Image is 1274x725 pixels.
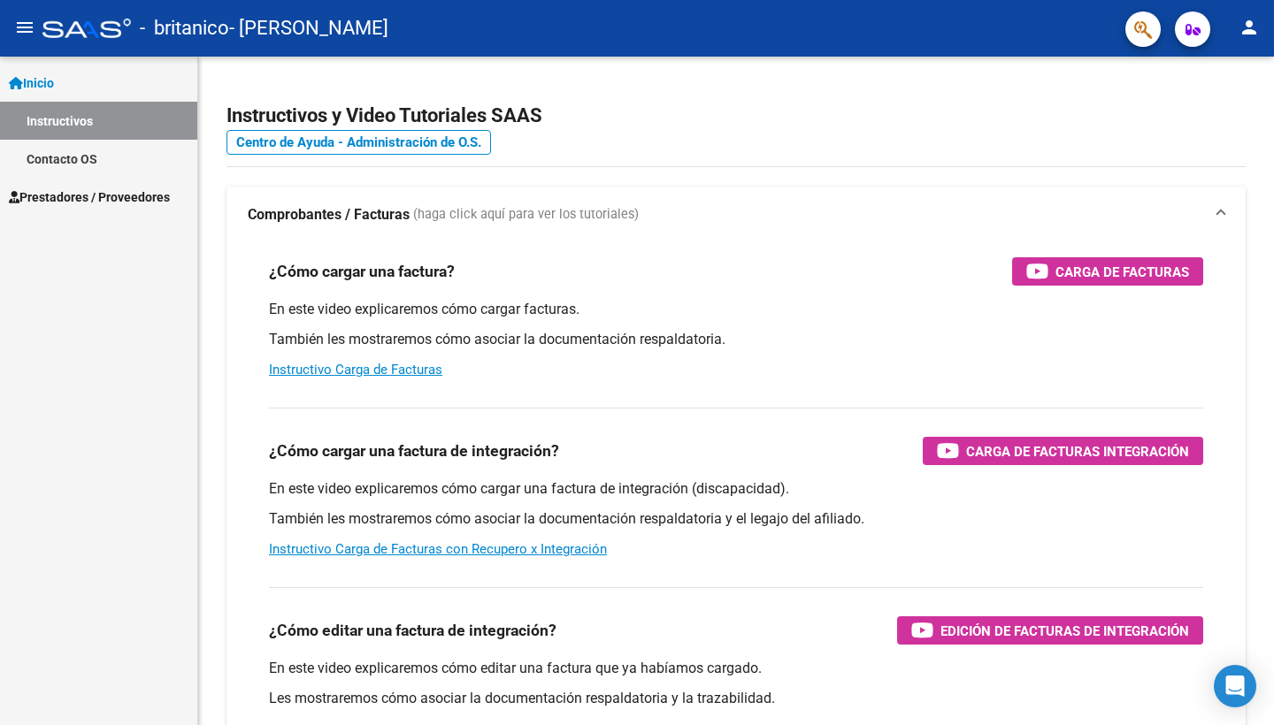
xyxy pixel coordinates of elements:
a: Instructivo Carga de Facturas [269,362,442,378]
span: (haga click aquí para ver los tutoriales) [413,205,639,225]
h3: ¿Cómo cargar una factura de integración? [269,439,559,463]
a: Instructivo Carga de Facturas con Recupero x Integración [269,541,607,557]
span: Inicio [9,73,54,93]
p: Les mostraremos cómo asociar la documentación respaldatoria y la trazabilidad. [269,689,1203,708]
mat-icon: person [1239,17,1260,38]
div: Open Intercom Messenger [1214,665,1256,707]
strong: Comprobantes / Facturas [248,205,410,225]
p: En este video explicaremos cómo editar una factura que ya habíamos cargado. [269,659,1203,678]
span: - britanico [140,9,229,48]
button: Edición de Facturas de integración [897,616,1203,645]
span: Edición de Facturas de integración [940,620,1189,642]
h2: Instructivos y Video Tutoriales SAAS [226,99,1246,133]
p: En este video explicaremos cómo cargar facturas. [269,300,1203,319]
mat-icon: menu [14,17,35,38]
span: Carga de Facturas [1055,261,1189,283]
button: Carga de Facturas Integración [923,437,1203,465]
p: En este video explicaremos cómo cargar una factura de integración (discapacidad). [269,479,1203,499]
a: Centro de Ayuda - Administración de O.S. [226,130,491,155]
span: - [PERSON_NAME] [229,9,388,48]
span: Prestadores / Proveedores [9,187,170,207]
span: Carga de Facturas Integración [966,440,1189,462]
mat-expansion-panel-header: Comprobantes / Facturas (haga click aquí para ver los tutoriales) [226,187,1246,243]
button: Carga de Facturas [1012,257,1203,286]
h3: ¿Cómo editar una factura de integración? [269,618,556,643]
h3: ¿Cómo cargar una factura? [269,259,455,284]
p: También les mostraremos cómo asociar la documentación respaldatoria y el legajo del afiliado. [269,509,1203,529]
p: También les mostraremos cómo asociar la documentación respaldatoria. [269,330,1203,349]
